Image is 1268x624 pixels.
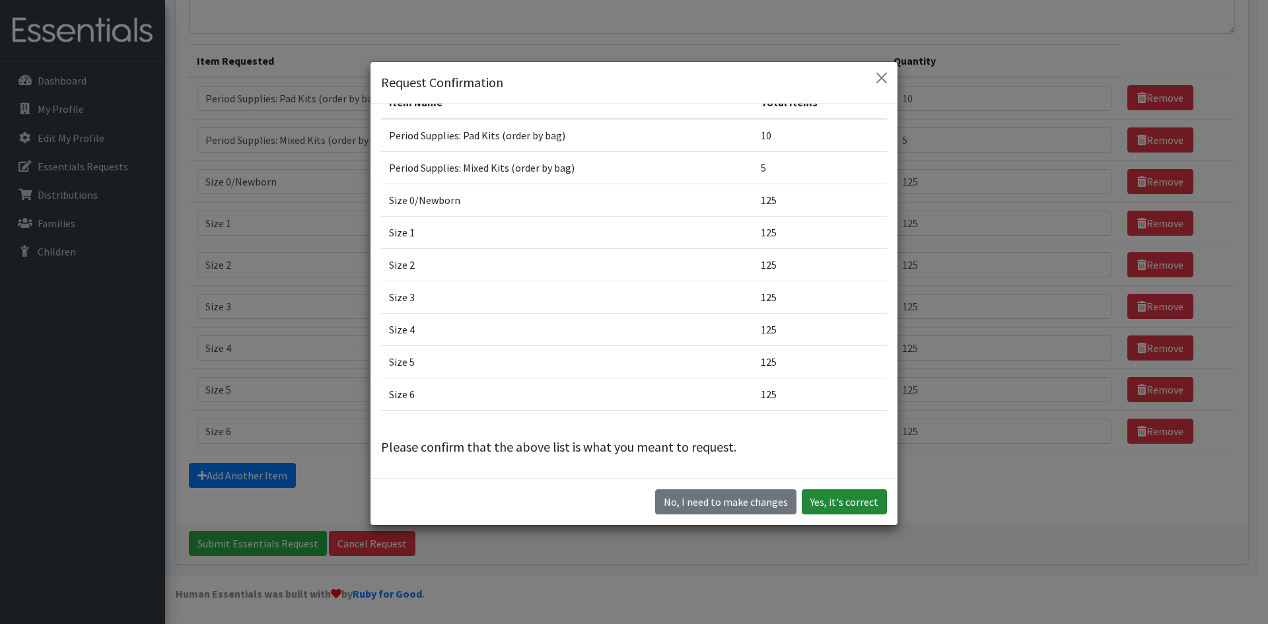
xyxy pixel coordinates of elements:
[381,281,753,314] td: Size 3
[381,346,753,378] td: Size 5
[381,119,753,152] td: Period Supplies: Pad Kits (order by bag)
[753,217,887,249] td: 125
[381,217,753,249] td: Size 1
[753,378,887,411] td: 125
[753,119,887,152] td: 10
[753,314,887,346] td: 125
[802,489,887,514] button: Yes, it's correct
[381,184,753,217] td: Size 0/Newborn
[753,184,887,217] td: 125
[753,346,887,378] td: 125
[381,152,753,184] td: Period Supplies: Mixed Kits (order by bag)
[381,249,753,281] td: Size 2
[381,314,753,346] td: Size 4
[753,281,887,314] td: 125
[655,489,796,514] button: No I need to make changes
[381,73,503,92] h5: Request Confirmation
[753,249,887,281] td: 125
[753,152,887,184] td: 5
[381,437,887,457] p: Please confirm that the above list is what you meant to request.
[381,378,753,411] td: Size 6
[871,67,892,88] button: Close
